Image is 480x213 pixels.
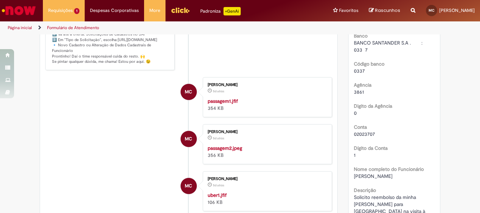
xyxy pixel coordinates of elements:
div: [PERSON_NAME] [208,177,325,181]
a: passagem2.jpeg [208,145,242,151]
span: 5d atrás [213,183,224,187]
span: [PERSON_NAME] [354,173,393,179]
div: 354 KB [208,98,325,112]
span: Rascunhos [375,7,400,14]
div: Mariana Silva De Camargo [181,178,197,194]
span: 3861 [354,89,364,95]
span: 02023707 [354,131,375,137]
div: Mariana Silva De Camargo [181,84,197,100]
span: MC [185,131,192,147]
div: [PERSON_NAME] [208,83,325,87]
p: +GenAi [223,7,241,15]
a: passagem1.jfif [208,98,238,104]
div: 356 KB [208,145,325,159]
span: MC [185,84,192,100]
b: Descrição [354,187,376,193]
span: 0 [354,110,357,116]
span: [PERSON_NAME] [439,7,475,13]
span: 5d atrás [213,136,224,140]
b: Nome completo do Funcionário [354,166,424,172]
time: 25/09/2025 15:19:33 [213,89,224,93]
time: 25/09/2025 15:19:31 [213,183,224,187]
img: ServiceNow [1,4,37,18]
div: 106 KB [208,192,325,206]
b: Agência [354,82,371,88]
span: MC [185,178,192,194]
span: 0337 [354,68,365,74]
span: BANCO SANTANDER S.A . : 033 7 [354,40,433,53]
b: Digito da Agência [354,103,392,109]
span: Favoritos [339,7,358,14]
span: 5d atrás [213,89,224,93]
a: Rascunhos [369,7,400,14]
a: Formulário de Atendimento [47,25,99,31]
img: click_logo_yellow_360x200.png [171,5,190,15]
b: Conta [354,124,367,130]
a: uber1.jfif [208,192,227,198]
span: MC [429,8,434,13]
b: Banco [354,33,368,39]
div: Padroniza [200,7,241,15]
b: Código banco [354,61,384,67]
span: Requisições [48,7,73,14]
span: Despesas Corporativas [90,7,139,14]
b: Dígito da Conta [354,145,388,151]
span: 1 [74,8,79,14]
ul: Trilhas de página [5,21,315,34]
span: More [149,7,160,14]
div: [PERSON_NAME] [208,130,325,134]
time: 25/09/2025 15:19:32 [213,136,224,140]
div: Mariana Silva De Camargo [181,131,197,147]
span: 1 [354,152,356,158]
a: Página inicial [8,25,32,31]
